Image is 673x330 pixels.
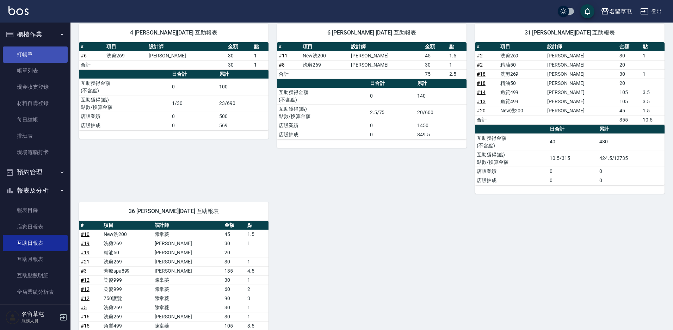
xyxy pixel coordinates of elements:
[545,60,618,69] td: [PERSON_NAME]
[3,112,68,128] a: 每日結帳
[545,106,618,115] td: [PERSON_NAME]
[477,108,486,113] a: #20
[477,53,483,58] a: #2
[81,277,89,283] a: #12
[499,79,545,88] td: 精油50
[246,294,268,303] td: 3
[153,248,223,257] td: [PERSON_NAME]
[153,303,223,312] td: 陳韋菱
[81,53,87,58] a: #6
[277,104,368,121] td: 互助獲得(點) 點數/換算金額
[279,62,285,68] a: #8
[81,295,89,301] a: #12
[447,69,467,79] td: 2.5
[223,239,246,248] td: 30
[102,285,153,294] td: 染髮999
[79,42,268,70] table: a dense table
[81,268,87,274] a: #3
[475,125,665,185] table: a dense table
[475,115,499,124] td: 合計
[153,312,223,321] td: [PERSON_NAME]
[6,310,20,324] img: Person
[81,314,89,319] a: #16
[423,69,447,79] td: 75
[477,71,486,77] a: #18
[475,167,548,176] td: 店販業績
[3,95,68,111] a: 材料自購登錄
[477,62,483,68] a: #2
[3,46,68,63] a: 打帳單
[618,60,641,69] td: 20
[153,221,223,230] th: 設計師
[641,115,665,124] td: 10.5
[598,133,665,150] td: 480
[105,42,147,51] th: 項目
[3,181,68,200] button: 報表及分析
[447,42,467,51] th: 點
[349,60,423,69] td: [PERSON_NAME]
[499,106,545,115] td: New洗200
[81,286,89,292] a: #12
[618,97,641,106] td: 105
[598,167,665,176] td: 0
[499,69,545,79] td: 洗剪269
[415,79,467,88] th: 累計
[483,29,656,36] span: 31 [PERSON_NAME][DATE] 互助報表
[415,121,467,130] td: 1450
[618,79,641,88] td: 20
[79,95,170,112] td: 互助獲得(點) 點數/換算金額
[3,163,68,181] button: 預約管理
[545,88,618,97] td: [PERSON_NAME]
[477,80,486,86] a: #18
[105,51,147,60] td: 洗剪269
[548,167,598,176] td: 0
[3,202,68,218] a: 報表目錄
[223,266,246,275] td: 135
[147,51,226,60] td: [PERSON_NAME]
[170,112,218,121] td: 0
[277,88,368,104] td: 互助獲得金額 (不含點)
[301,60,349,69] td: 洗剪269
[81,250,89,255] a: #19
[3,251,68,267] a: 互助月報表
[475,42,665,125] table: a dense table
[447,60,467,69] td: 1
[641,42,665,51] th: 點
[252,51,268,60] td: 1
[3,25,68,44] button: 櫃檯作業
[349,42,423,51] th: 設計師
[548,125,598,134] th: 日合計
[226,60,252,69] td: 30
[598,125,665,134] th: 累計
[3,79,68,95] a: 現金收支登錄
[217,79,268,95] td: 100
[153,275,223,285] td: 陳韋菱
[609,7,632,16] div: 名留草屯
[217,121,268,130] td: 569
[223,221,246,230] th: 金額
[477,99,486,104] a: #13
[279,53,288,58] a: #11
[153,257,223,266] td: [PERSON_NAME]
[548,133,598,150] td: 40
[81,305,87,310] a: #5
[79,79,170,95] td: 互助獲得金額 (不含點)
[598,176,665,185] td: 0
[246,312,268,321] td: 1
[223,285,246,294] td: 60
[223,312,246,321] td: 30
[223,303,246,312] td: 30
[277,69,301,79] td: 合計
[548,150,598,167] td: 10.5/315
[499,88,545,97] td: 角質499
[545,97,618,106] td: [PERSON_NAME]
[170,79,218,95] td: 0
[153,285,223,294] td: 陳韋菱
[223,294,246,303] td: 90
[475,133,548,150] td: 互助獲得金額 (不含點)
[102,303,153,312] td: 洗剪269
[252,60,268,69] td: 1
[79,221,102,230] th: #
[423,42,447,51] th: 金額
[81,241,89,246] a: #19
